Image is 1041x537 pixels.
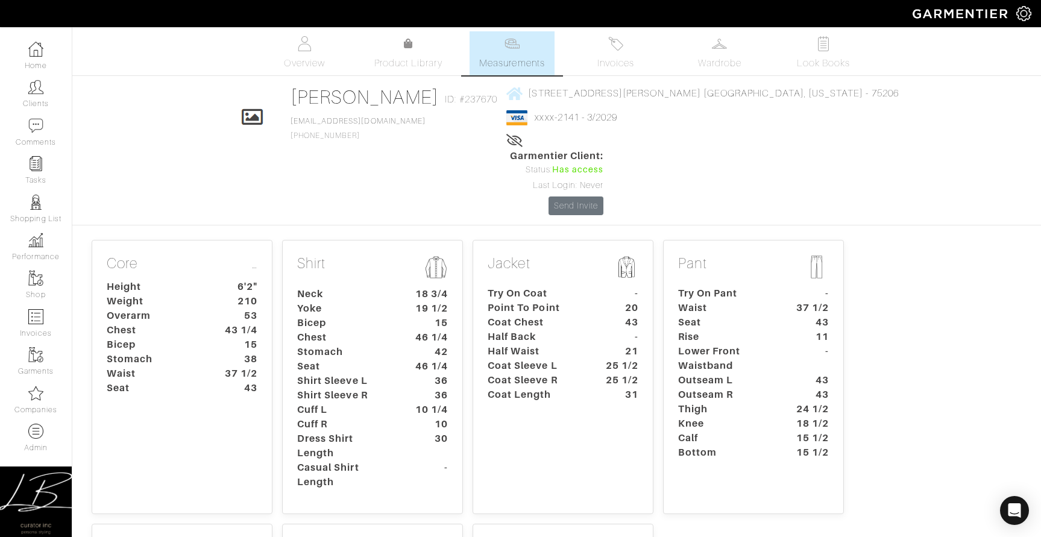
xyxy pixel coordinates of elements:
dt: 18 3/4 [401,287,457,301]
img: measurements-466bbee1fd09ba9460f595b01e5d73f9e2bff037440d3c8f018324cb6cdf7a4a.svg [505,36,520,51]
div: Status: [510,163,604,177]
a: … [252,255,257,272]
dt: 43 1/4 [210,323,266,338]
dt: 43 [782,373,838,388]
dt: Dress Shirt Length [288,432,401,460]
dt: 210 [210,294,266,309]
dt: Seat [669,315,782,330]
dt: 15 1/2 [782,431,838,445]
span: Has access [552,163,604,177]
dt: Chest [98,323,210,338]
dt: 31 [591,388,647,402]
a: Product Library [366,37,450,71]
dt: 30 [401,432,457,460]
img: clients-icon-6bae9207a08558b7cb47a8932f037763ab4055f8c8b6bfacd5dc20c3e0201464.png [28,80,43,95]
dt: 20 [591,301,647,315]
dt: 43 [591,315,647,330]
dt: 37 1/2 [210,366,266,381]
span: Measurements [479,56,545,71]
img: wardrobe-487a4870c1b7c33e795ec22d11cfc2ed9d08956e64fb3008fe2437562e282088.svg [712,36,727,51]
a: Measurements [470,31,555,75]
dt: Shirt Sleeve L [288,374,401,388]
dt: Coat Sleeve R [479,373,591,388]
dt: Bottom [669,445,782,460]
dt: - [782,344,838,373]
img: basicinfo-40fd8af6dae0f16599ec9e87c0ef1c0a1fdea2edbe929e3d69a839185d80c458.svg [297,36,312,51]
a: Send Invite [549,196,604,215]
dt: 19 1/2 [401,301,457,316]
dt: 37 1/2 [782,301,838,315]
dt: Try On Coat [479,286,591,301]
dt: Height [98,280,210,294]
img: todo-9ac3debb85659649dc8f770b8b6100bb5dab4b48dedcbae339e5042a72dfd3cc.svg [816,36,831,51]
img: orders-27d20c2124de7fd6de4e0e44c1d41de31381a507db9b33961299e4e07d508b8c.svg [608,36,623,51]
span: Garmentier Client: [510,149,604,163]
dt: Chest [288,330,401,345]
dt: Knee [669,416,782,431]
dt: - [401,460,457,489]
dt: Stomach [288,345,401,359]
dt: Half Waist [479,344,591,359]
a: [EMAIL_ADDRESS][DOMAIN_NAME] [291,117,426,125]
img: reminder-icon-8004d30b9f0a5d33ae49ab947aed9ed385cf756f9e5892f1edd6e32f2345188e.png [28,156,43,171]
a: [STREET_ADDRESS][PERSON_NAME] [GEOGRAPHIC_DATA], [US_STATE] - 75206 [506,86,898,101]
span: Look Books [797,56,851,71]
span: Product Library [374,56,442,71]
img: garments-icon-b7da505a4dc4fd61783c78ac3ca0ef83fa9d6f193b1c9dc38574b1d14d53ca28.png [28,271,43,286]
dt: 10 [401,417,457,432]
a: Invoices [574,31,658,75]
dt: 42 [401,345,457,359]
dt: 36 [401,374,457,388]
p: Pant [678,255,829,281]
dt: Waist [98,366,210,381]
dt: 24 1/2 [782,402,838,416]
dt: 46 1/4 [401,330,457,345]
img: companies-icon-14a0f246c7e91f24465de634b560f0151b0cc5c9ce11af5fac52e6d7d6371812.png [28,386,43,401]
dt: 18 1/2 [782,416,838,431]
a: xxxx-2141 - 3/2029 [535,112,617,123]
p: Jacket [488,255,638,281]
dt: Rise [669,330,782,344]
dt: 11 [782,330,838,344]
dt: Neck [288,287,401,301]
dt: 38 [210,352,266,366]
img: msmt-jacket-icon-80010867aa4725b62b9a09ffa5103b2b3040b5cb37876859cbf8e78a4e2258a7.png [614,255,638,279]
dt: Casual Shirt Length [288,460,401,489]
a: Look Books [781,31,866,75]
img: msmt-pant-icon-b5f0be45518e7579186d657110a8042fb0a286fe15c7a31f2bf2767143a10412.png [805,255,829,279]
dt: 43 [782,388,838,402]
img: custom-products-icon-6973edde1b6c6774590e2ad28d3d057f2f42decad08aa0e48061009ba2575b3a.png [28,424,43,439]
dt: Shirt Sleeve R [288,388,401,403]
dt: Try On Pant [669,286,782,301]
dt: Bicep [98,338,210,352]
dt: Calf [669,431,782,445]
span: Wardrobe [698,56,741,71]
img: stylists-icon-eb353228a002819b7ec25b43dbf5f0378dd9e0616d9560372ff212230b889e62.png [28,195,43,210]
dt: 53 [210,309,266,323]
div: Open Intercom Messenger [1000,496,1029,525]
p: Shirt [297,255,448,282]
dt: Outseam R [669,388,782,402]
dt: 43 [782,315,838,330]
img: dashboard-icon-dbcd8f5a0b271acd01030246c82b418ddd0df26cd7fceb0bd07c9910d44c42f6.png [28,42,43,57]
img: garments-icon-b7da505a4dc4fd61783c78ac3ca0ef83fa9d6f193b1c9dc38574b1d14d53ca28.png [28,347,43,362]
dt: Yoke [288,301,401,316]
dt: Thigh [669,402,782,416]
img: comment-icon-a0a6a9ef722e966f86d9cbdc48e553b5cf19dbc54f86b18d962a5391bc8f6eb6.png [28,118,43,133]
div: Last Login: Never [510,179,604,192]
dt: Cuff R [288,417,401,432]
img: orders-icon-0abe47150d42831381b5fb84f609e132dff9fe21cb692f30cb5eec754e2cba89.png [28,309,43,324]
span: [PHONE_NUMBER] [291,117,426,140]
dt: 36 [401,388,457,403]
span: Invoices [597,56,634,71]
dt: - [591,330,647,344]
dt: 25 1/2 [591,373,647,388]
dt: Coat Length [479,388,591,402]
dt: - [591,286,647,301]
img: garmentier-logo-header-white-b43fb05a5012e4ada735d5af1a66efaba907eab6374d6393d1fbf88cb4ef424d.png [907,3,1016,24]
dt: - [782,286,838,301]
dt: Seat [98,381,210,395]
dt: Seat [288,359,401,374]
dt: 21 [591,344,647,359]
dt: Bicep [288,316,401,330]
